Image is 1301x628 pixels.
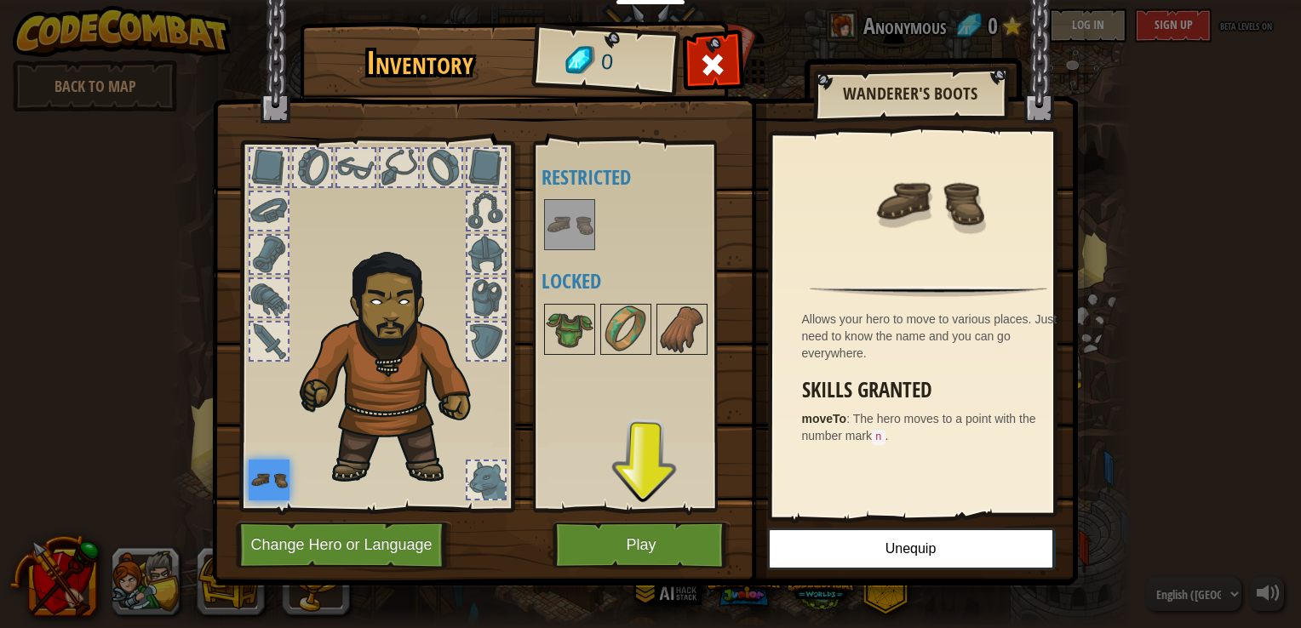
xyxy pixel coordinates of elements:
div: Allows your hero to move to various places. Just need to know the name and you can go everywhere. [802,311,1064,362]
button: Change Hero or Language [236,522,452,568]
img: portrait.png [602,305,650,353]
img: portrait.png [546,201,593,248]
h2: Wanderer's Boots [830,84,990,103]
code: n [872,430,885,445]
img: portrait.png [249,460,289,500]
img: portrait.png [874,146,984,257]
button: Play [553,522,731,568]
img: portrait.png [546,305,593,353]
span: : [846,412,853,425]
span: 0 [599,47,614,78]
span: The hero moves to a point with the number mark . [802,412,1036,442]
h3: Skills Granted [802,379,1064,402]
img: portrait.png [658,305,706,353]
img: duelist_hair.png [291,239,500,487]
img: hr.png [810,286,1046,297]
h4: Locked [542,270,755,292]
strong: moveTo [802,412,847,425]
h1: Inventory [312,45,529,81]
button: Unequip [767,528,1055,570]
h4: Restricted [542,166,755,188]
